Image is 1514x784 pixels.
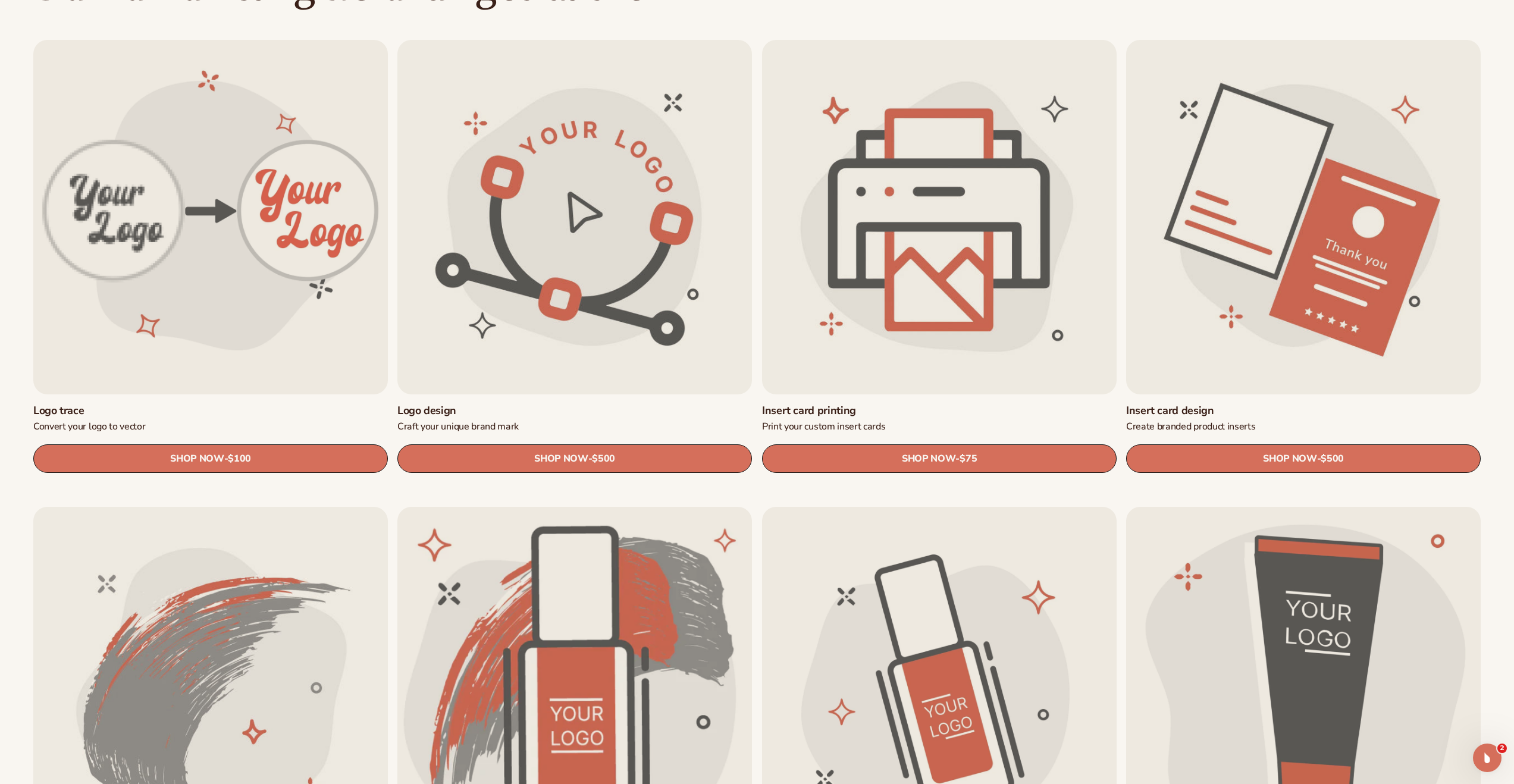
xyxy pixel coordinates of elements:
[1497,744,1507,753] span: 2
[762,445,1117,473] a: SHOP NOW- $75
[534,453,588,465] span: SHOP NOW
[170,453,224,465] span: SHOP NOW
[593,454,616,465] span: $500
[397,445,752,473] a: SHOP NOW- $500
[1126,445,1481,473] a: SHOP NOW- $500
[902,453,955,465] span: SHOP NOW
[1126,404,1481,418] a: Insert card design
[1263,453,1316,465] span: SHOP NOW
[33,404,388,418] a: Logo trace
[33,445,388,473] a: SHOP NOW- $100
[228,454,251,465] span: $100
[397,404,752,418] a: Logo design
[1473,744,1502,772] iframe: Intercom live chat
[1321,454,1344,465] span: $500
[762,404,1117,418] a: Insert card printing
[960,454,977,465] span: $75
